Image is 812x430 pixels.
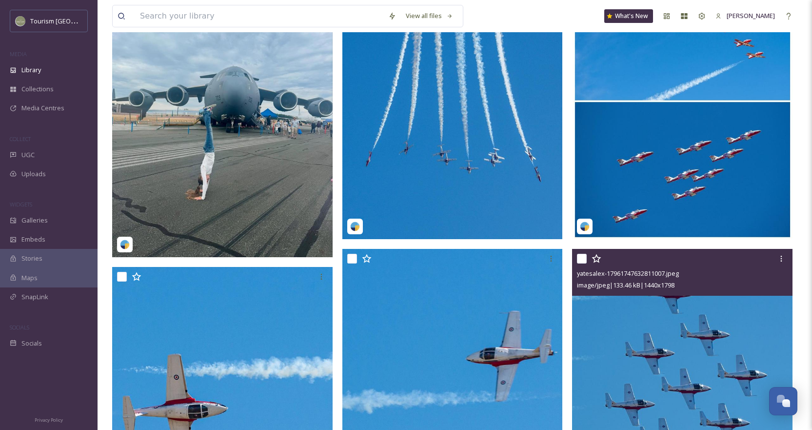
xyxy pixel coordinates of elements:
a: [PERSON_NAME] [711,6,780,25]
span: yatesalex-17961747632811007.jpeg [577,269,679,278]
span: SnapLink [21,292,48,302]
span: Tourism [GEOGRAPHIC_DATA] [30,16,118,25]
a: What's New [604,9,653,23]
span: Uploads [21,169,46,179]
span: Collections [21,84,54,94]
span: [PERSON_NAME] [727,11,775,20]
span: WIDGETS [10,201,32,208]
span: COLLECT [10,135,31,143]
span: UGC [21,150,35,160]
span: MEDIA [10,50,27,58]
img: snapsea-logo.png [120,240,130,249]
span: Privacy Policy [35,417,63,423]
span: Stories [21,254,42,263]
span: image/jpeg | 133.46 kB | 1440 x 1798 [577,281,674,289]
span: Galleries [21,216,48,225]
img: snapsea-logo.png [350,222,360,231]
a: Privacy Policy [35,413,63,425]
span: Library [21,65,41,75]
span: Embeds [21,235,45,244]
img: Abbotsford_Snapsea.png [16,16,25,26]
button: Open Chat [769,387,797,415]
a: View all files [401,6,458,25]
img: snapsea-logo.png [580,222,590,231]
span: Socials [21,339,42,348]
span: SOCIALS [10,324,29,331]
span: Media Centres [21,103,64,113]
span: Maps [21,273,38,283]
input: Search your library [135,5,383,27]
